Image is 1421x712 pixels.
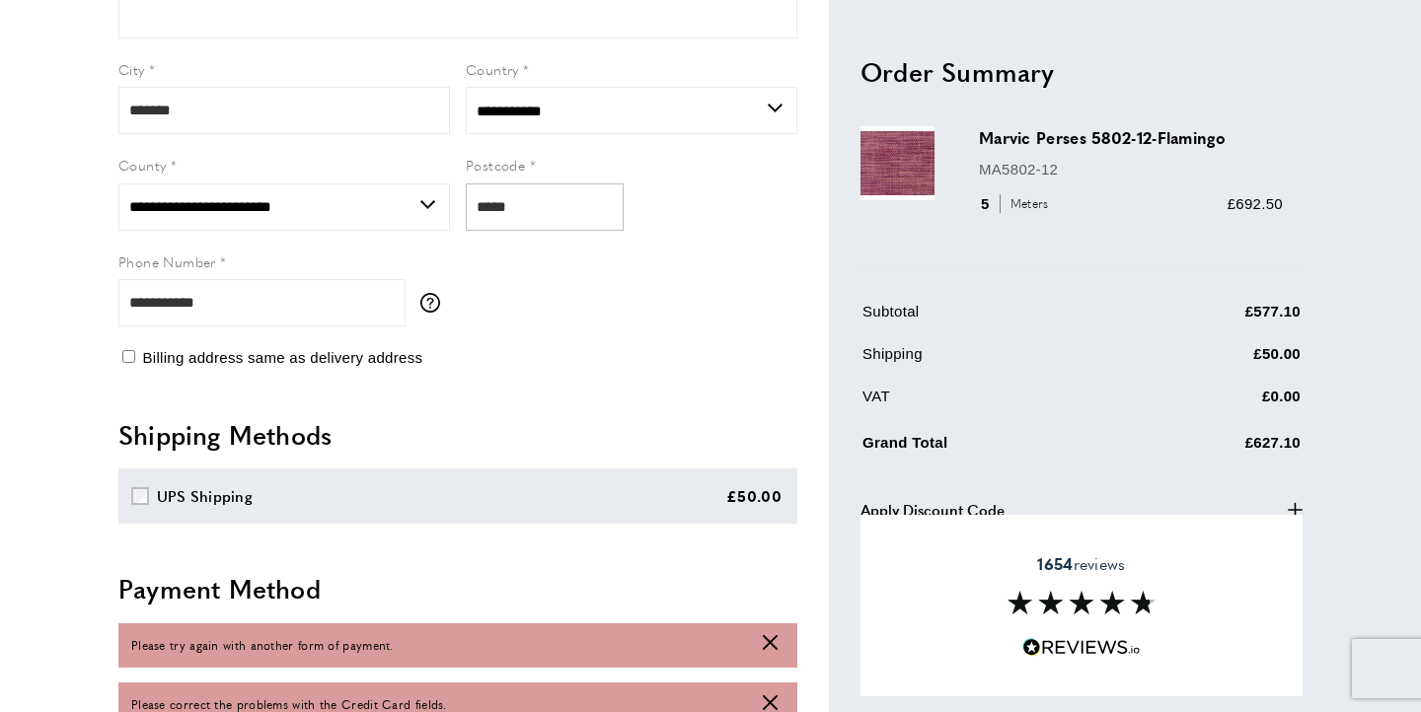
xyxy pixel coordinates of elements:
p: MA5802-12 [979,157,1283,180]
span: Please try again with another form of payment. [131,636,394,655]
img: Marvic Perses 5802-12-Flamingo [860,126,935,200]
h2: Shipping Methods [118,417,797,453]
span: Apply Discount Code [860,497,1005,521]
td: £0.00 [1129,384,1302,422]
span: reviews [1037,554,1125,574]
td: VAT [862,384,1127,422]
input: Billing address same as delivery address [122,350,135,363]
span: Meters [1000,194,1054,213]
div: UPS Shipping [157,484,254,508]
img: Reviews.io 5 stars [1022,638,1141,657]
h2: Payment Method [118,571,797,606]
td: Grand Total [862,426,1127,468]
td: £577.10 [1129,299,1302,337]
span: Postcode [466,155,525,175]
div: £50.00 [726,484,782,508]
strong: 1654 [1037,552,1073,575]
div: 5 [979,191,1055,215]
img: Reviews section [1008,591,1156,614]
span: City [118,59,145,79]
h2: Order Summary [860,53,1303,89]
span: £692.50 [1228,194,1283,211]
button: More information [420,293,450,313]
span: Billing address same as delivery address [142,349,422,366]
span: Phone Number [118,251,216,271]
td: Subtotal [862,299,1127,337]
td: Shipping [862,341,1127,380]
h3: Marvic Perses 5802-12-Flamingo [979,126,1283,149]
td: £627.10 [1129,426,1302,468]
td: £50.00 [1129,341,1302,380]
span: County [118,155,166,175]
span: Country [466,59,519,79]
